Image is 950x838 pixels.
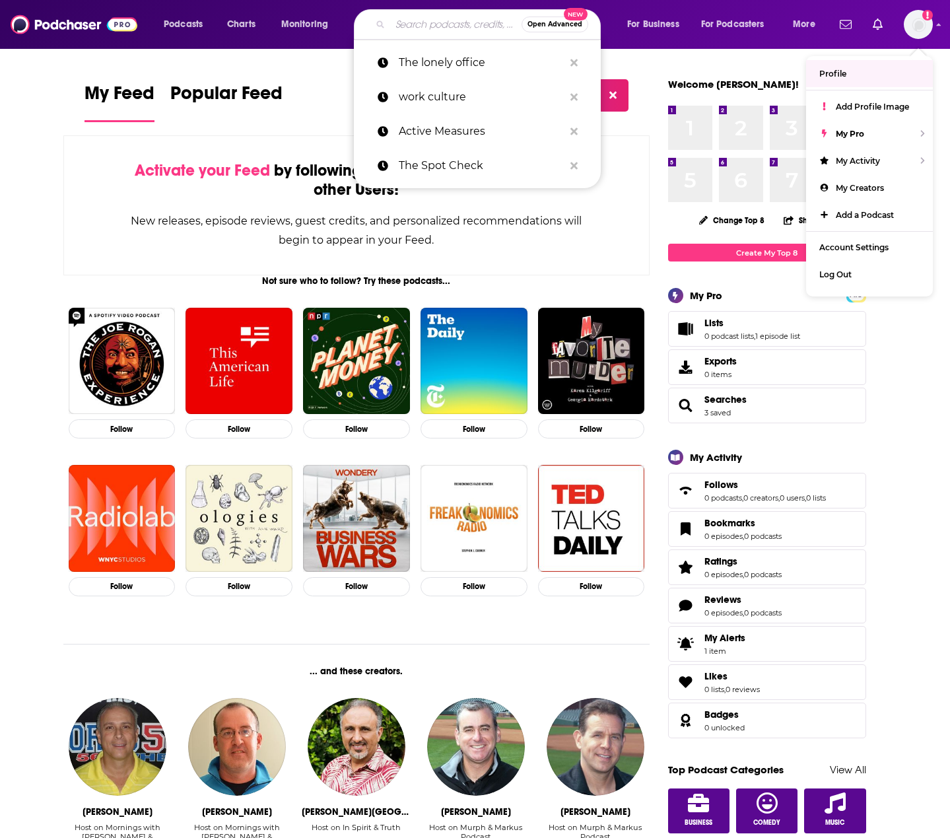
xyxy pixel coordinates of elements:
a: Freakonomics Radio [421,465,527,572]
button: Follow [186,577,292,596]
span: My Alerts [704,632,745,644]
span: , [778,493,780,503]
button: open menu [618,14,696,35]
a: Badges [673,711,699,730]
button: Follow [538,419,645,438]
a: 0 episodes [704,608,743,617]
button: Show profile menu [904,10,933,39]
button: open menu [154,14,220,35]
span: Badges [668,703,866,738]
a: Exports [668,349,866,385]
button: open menu [272,14,345,35]
span: , [724,685,726,694]
a: Create My Top 8 [668,244,866,262]
span: Activate your Feed [135,160,270,180]
span: More [793,15,815,34]
span: Logged in as WE_Broadcast [904,10,933,39]
a: Active Measures [354,114,601,149]
a: Add Profile Image [806,93,933,120]
button: Change Top 8 [691,212,773,228]
p: work culture [399,80,564,114]
img: Greg Gaston [69,698,166,796]
img: Paul McCaffrey [547,698,644,796]
img: Brian Murphy [427,698,525,796]
a: J.D. Farag [308,698,405,796]
span: Add a Podcast [836,210,894,220]
div: J.D. Farag [302,806,411,818]
a: Show notifications dropdown [834,13,857,36]
div: Not sure who to follow? Try these podcasts... [63,275,650,287]
img: Business Wars [303,465,410,572]
a: work culture [354,80,601,114]
a: Top Podcast Categories [668,763,784,776]
img: User Profile [904,10,933,39]
span: , [743,608,744,617]
span: My Feed [85,82,154,112]
span: Profile [819,69,846,79]
input: Search podcasts, credits, & more... [390,14,522,35]
a: The Daily [421,308,527,415]
a: Ologies with Alie Ward [186,465,292,572]
span: Bookmarks [704,517,755,529]
a: Lists [673,320,699,338]
a: 0 lists [806,493,826,503]
button: open menu [784,14,832,35]
img: Planet Money [303,308,410,415]
ul: Show profile menu [806,56,933,297]
a: Likes [704,670,760,682]
span: Badges [704,709,739,720]
a: 0 episodes [704,570,743,579]
button: Follow [69,419,176,438]
button: Follow [69,577,176,596]
span: 0 items [704,370,737,379]
span: Open Advanced [527,21,582,28]
a: Show notifications dropdown [867,13,888,36]
span: Likes [704,670,728,682]
div: ... and these creators. [63,666,650,677]
span: Searches [668,388,866,423]
div: My Pro [690,289,722,302]
button: Follow [303,577,410,596]
div: Brian Murphy [441,806,511,818]
img: Podchaser - Follow, Share and Rate Podcasts [11,12,137,37]
span: Lists [704,317,724,329]
button: Follow [421,577,527,596]
a: Eli Savoie [188,698,286,796]
span: My Alerts [673,635,699,653]
img: The Joe Rogan Experience [69,308,176,415]
a: 0 lists [704,685,724,694]
a: 0 unlocked [704,723,745,732]
a: Profile [806,60,933,87]
a: 1 episode list [755,332,800,341]
img: My Favorite Murder with Karen Kilgariff and Georgia Hardstark [538,308,645,415]
a: 0 podcast lists [704,332,754,341]
p: The Spot Check [399,149,564,183]
button: Open AdvancedNew [522,17,588,32]
img: Radiolab [69,465,176,572]
a: View All [830,763,866,776]
a: TED Talks Daily [538,465,645,572]
span: My Creators [836,183,884,193]
span: New [564,8,588,20]
span: Music [825,819,844,827]
span: Follows [668,473,866,508]
span: Bookmarks [668,511,866,547]
a: Music [804,788,866,833]
a: My Alerts [668,626,866,662]
a: This American Life [186,308,292,415]
a: Reviews [704,594,782,606]
a: PRO [848,290,864,300]
span: , [742,493,743,503]
a: Business [668,788,730,833]
a: The lonely office [354,46,601,80]
a: 0 podcasts [744,570,782,579]
div: Eli Savoie [202,806,272,818]
span: Searches [704,394,747,405]
span: My Pro [836,129,864,139]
